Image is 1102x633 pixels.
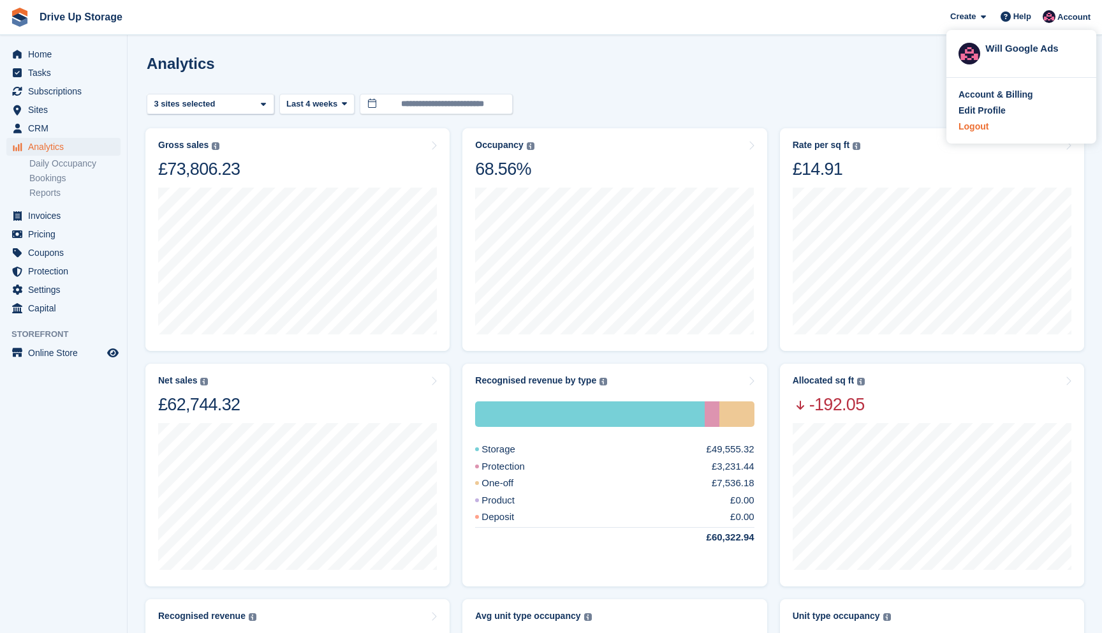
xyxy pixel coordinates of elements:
[200,378,208,385] img: icon-info-grey-7440780725fd019a000dd9b08b2336e03edf1995a4989e88bcd33f0948082b44.svg
[28,207,105,225] span: Invoices
[6,344,121,362] a: menu
[28,299,105,317] span: Capital
[712,476,754,491] div: £7,536.18
[6,225,121,243] a: menu
[853,142,860,150] img: icon-info-grey-7440780725fd019a000dd9b08b2336e03edf1995a4989e88bcd33f0948082b44.svg
[6,262,121,280] a: menu
[6,207,121,225] a: menu
[475,510,545,525] div: Deposit
[28,138,105,156] span: Analytics
[959,43,980,64] img: Will Google Ads
[712,459,754,474] div: £3,231.44
[147,55,215,72] h2: Analytics
[28,225,105,243] span: Pricing
[475,401,704,427] div: Storage
[28,119,105,137] span: CRM
[28,244,105,262] span: Coupons
[959,104,1084,117] a: Edit Profile
[34,6,128,27] a: Drive Up Storage
[28,262,105,280] span: Protection
[105,345,121,361] a: Preview store
[28,344,105,362] span: Online Store
[959,88,1033,101] div: Account & Billing
[6,82,121,100] a: menu
[212,142,219,150] img: icon-info-grey-7440780725fd019a000dd9b08b2336e03edf1995a4989e88bcd33f0948082b44.svg
[29,187,121,199] a: Reports
[152,98,220,110] div: 3 sites selected
[6,299,121,317] a: menu
[985,41,1084,53] div: Will Google Ads
[475,442,546,457] div: Storage
[1057,11,1091,24] span: Account
[1013,10,1031,23] span: Help
[6,119,121,137] a: menu
[959,120,988,133] div: Logout
[158,394,240,415] div: £62,744.32
[959,88,1084,101] a: Account & Billing
[29,158,121,170] a: Daily Occupancy
[730,510,754,525] div: £0.00
[6,101,121,119] a: menu
[793,394,865,415] span: -192.05
[279,94,355,115] button: Last 4 weeks
[475,611,580,622] div: Avg unit type occupancy
[475,459,555,474] div: Protection
[959,104,1006,117] div: Edit Profile
[475,158,534,180] div: 68.56%
[857,378,865,385] img: icon-info-grey-7440780725fd019a000dd9b08b2336e03edf1995a4989e88bcd33f0948082b44.svg
[705,401,719,427] div: Protection
[527,142,534,150] img: icon-info-grey-7440780725fd019a000dd9b08b2336e03edf1995a4989e88bcd33f0948082b44.svg
[28,45,105,63] span: Home
[793,375,854,386] div: Allocated sq ft
[28,82,105,100] span: Subscriptions
[730,493,754,508] div: £0.00
[6,244,121,262] a: menu
[28,281,105,299] span: Settings
[158,611,246,622] div: Recognised revenue
[28,64,105,82] span: Tasks
[883,613,891,621] img: icon-info-grey-7440780725fd019a000dd9b08b2336e03edf1995a4989e88bcd33f0948082b44.svg
[584,613,592,621] img: icon-info-grey-7440780725fd019a000dd9b08b2336e03edf1995a4989e88bcd33f0948082b44.svg
[6,64,121,82] a: menu
[475,375,596,386] div: Recognised revenue by type
[158,158,240,180] div: £73,806.23
[676,530,754,545] div: £60,322.94
[158,140,209,151] div: Gross sales
[286,98,337,110] span: Last 4 weeks
[793,611,880,622] div: Unit type occupancy
[6,281,121,299] a: menu
[158,375,197,386] div: Net sales
[475,493,545,508] div: Product
[10,8,29,27] img: stora-icon-8386f47178a22dfd0bd8f6a31ec36ba5ce8667c1dd55bd0f319d3a0aa187defe.svg
[6,45,121,63] a: menu
[249,613,256,621] img: icon-info-grey-7440780725fd019a000dd9b08b2336e03edf1995a4989e88bcd33f0948082b44.svg
[719,401,754,427] div: One-off
[6,138,121,156] a: menu
[793,158,860,180] div: £14.91
[599,378,607,385] img: icon-info-grey-7440780725fd019a000dd9b08b2336e03edf1995a4989e88bcd33f0948082b44.svg
[707,442,754,457] div: £49,555.32
[793,140,849,151] div: Rate per sq ft
[475,476,544,491] div: One-off
[950,10,976,23] span: Create
[29,172,121,184] a: Bookings
[475,140,523,151] div: Occupancy
[28,101,105,119] span: Sites
[1043,10,1055,23] img: Will Google Ads
[959,120,1084,133] a: Logout
[11,328,127,341] span: Storefront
